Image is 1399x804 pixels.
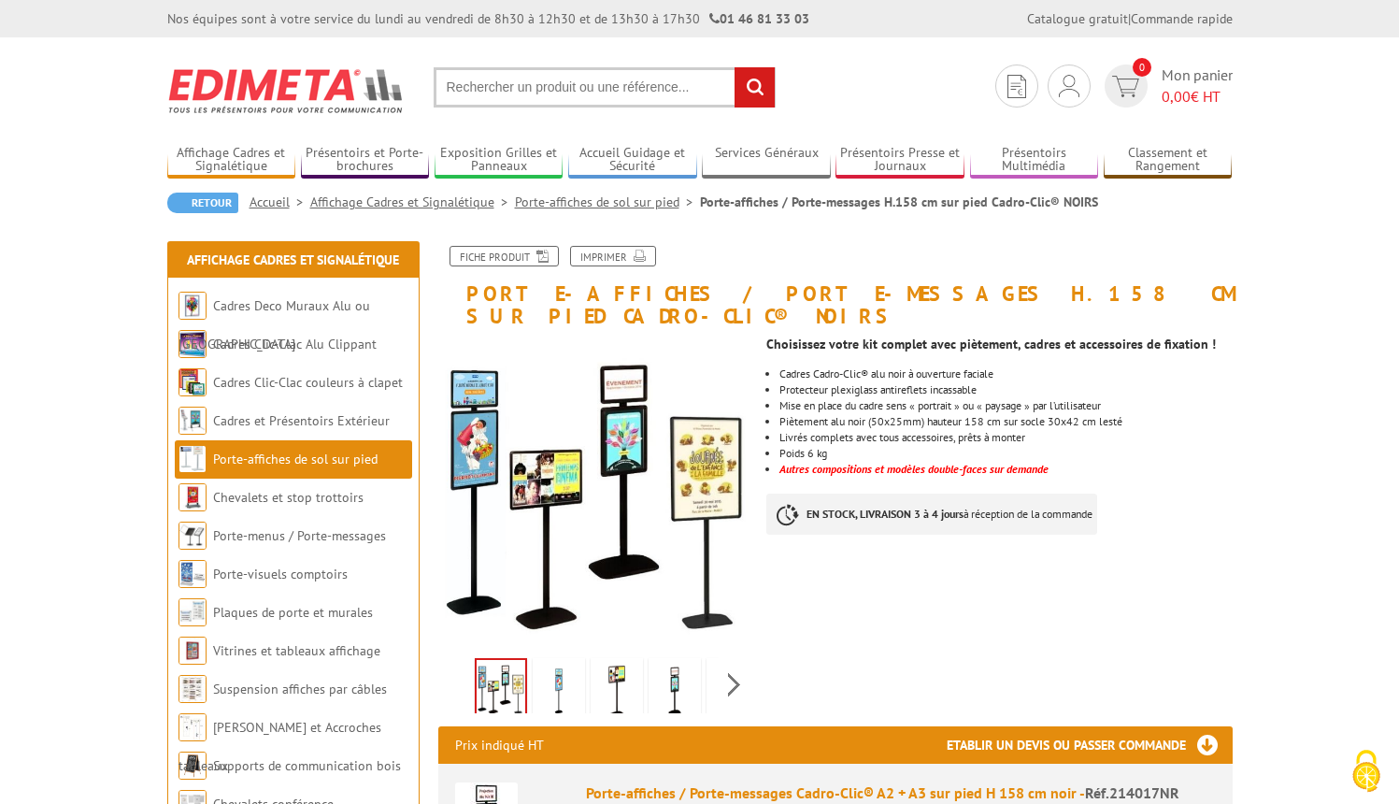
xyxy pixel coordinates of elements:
[213,757,401,774] a: Supports de communication bois
[1007,75,1026,98] img: devis rapide
[570,246,656,266] a: Imprimer
[702,145,831,176] a: Services Généraux
[477,660,525,718] img: kits_complets_pietement_cadres_fixations_cadro_clic_noir_158cm_2.jpg
[178,637,207,665] img: Vitrines et tableaux affichage
[947,726,1233,764] h3: Etablir un devis ou passer commande
[310,194,515,210] a: Affichage Cadres et Signalétique
[438,337,753,652] img: kits_complets_pietement_cadres_fixations_cadro_clic_noir_158cm_2.jpg
[779,368,1232,380] li: Cadres Cadro-Clic® alu noir à ouverture faciale
[178,719,381,774] a: [PERSON_NAME] et Accroches tableaux
[700,193,1098,211] li: Porte-affiches / Porte-messages H.158 cm sur pied Cadro-Clic® NOIRS
[1162,86,1233,108] span: € HT
[652,662,697,720] img: kits_complets_pietement_cadres_fixations_cadro_clic_noir_214019nr.jpg
[213,374,403,391] a: Cadres Clic-Clac couleurs à clapet
[586,782,1216,804] div: Porte-affiches / Porte-messages Cadro-Clic® A2 + A3 sur pied H 158 cm noir -
[213,642,380,659] a: Vitrines et tableaux affichage
[434,67,776,108] input: Rechercher un produit ou une référence...
[178,407,207,435] img: Cadres et Présentoirs Extérieur
[710,662,755,720] img: kits_complets_pietement_cadres_fixations_cadro_clic_noir_214060nr.jpg
[1334,740,1399,804] button: Cookies (fenêtre modale)
[1343,748,1390,795] img: Cookies (fenêtre modale)
[766,494,1097,535] p: à réception de la commande
[807,507,964,521] strong: EN STOCK, LIVRAISON 3 à 4 jours
[167,56,406,125] img: Edimeta
[779,432,1232,443] div: Livrés complets avec tous accessoires, prêts à monter
[167,9,809,28] div: Nos équipes sont à votre service du lundi au vendredi de 8h30 à 12h30 et de 13h30 à 17h30
[213,412,390,429] a: Cadres et Présentoirs Extérieur
[301,145,430,176] a: Présentoirs et Porte-brochures
[187,251,399,268] a: Affichage Cadres et Signalétique
[178,675,207,703] img: Suspension affiches par câbles
[779,400,1232,411] li: Mise en place du cadre sens « portrait » ou « paysage » par l’utilisateur
[1027,9,1233,28] div: |
[178,483,207,511] img: Chevalets et stop trottoirs
[779,462,1049,476] font: Autres compositions et modèles double-faces sur demande
[450,246,559,266] a: Fiche produit
[213,336,377,352] a: Cadres Clic-Clac Alu Clippant
[178,445,207,473] img: Porte-affiches de sol sur pied
[213,681,387,697] a: Suspension affiches par câbles
[766,336,1216,352] strong: Choisissez votre kit complet avec piètement, cadres et accessoires de fixation !
[167,193,238,213] a: Retour
[178,713,207,741] img: Cimaises et Accroches tableaux
[250,194,310,210] a: Accueil
[213,489,364,506] a: Chevalets et stop trottoirs
[515,194,700,210] a: Porte-affiches de sol sur pied
[536,662,581,720] img: 214017nr.jpg
[1100,65,1233,108] a: devis rapide 0 Mon panier 0,00€ HT
[178,292,207,320] img: Cadres Deco Muraux Alu ou Bois
[213,451,378,467] a: Porte-affiches de sol sur pied
[213,604,373,621] a: Plaques de porte et murales
[725,669,743,700] span: Next
[1112,76,1139,97] img: devis rapide
[435,145,564,176] a: Exposition Grilles et Panneaux
[735,67,775,108] input: rechercher
[1162,87,1191,106] span: 0,00
[213,527,386,544] a: Porte-menus / Porte-messages
[1131,10,1233,27] a: Commande rapide
[779,384,1232,395] li: Protecteur plexiglass antireflets incassable
[1133,58,1151,77] span: 0
[213,566,348,582] a: Porte-visuels comptoirs
[178,368,207,396] img: Cadres Clic-Clac couleurs à clapet
[178,297,370,352] a: Cadres Deco Muraux Alu ou [GEOGRAPHIC_DATA]
[779,448,1232,459] li: Poids 6 kg
[709,10,809,27] strong: 01 46 81 33 03
[1059,75,1079,97] img: devis rapide
[1027,10,1128,27] a: Catalogue gratuit
[424,246,1247,327] h1: Porte-affiches / Porte-messages H.158 cm sur pied Cadro-Clic® NOIRS
[1104,145,1233,176] a: Classement et Rangement
[167,145,296,176] a: Affichage Cadres et Signalétique
[835,145,964,176] a: Présentoirs Presse et Journaux
[178,598,207,626] img: Plaques de porte et murales
[1162,65,1233,108] span: Mon panier
[594,662,639,720] img: kits_complets_pietement_cadres_fixations_cadro_clic_noir_214018nr.jpg
[779,416,1232,427] li: Piètement alu noir (50x25mm) hauteur 158 cm sur socle 30x42 cm lesté
[178,560,207,588] img: Porte-visuels comptoirs
[568,145,697,176] a: Accueil Guidage et Sécurité
[178,522,207,550] img: Porte-menus / Porte-messages
[970,145,1099,176] a: Présentoirs Multimédia
[1085,783,1179,802] span: Réf.214017NR
[455,726,544,764] p: Prix indiqué HT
